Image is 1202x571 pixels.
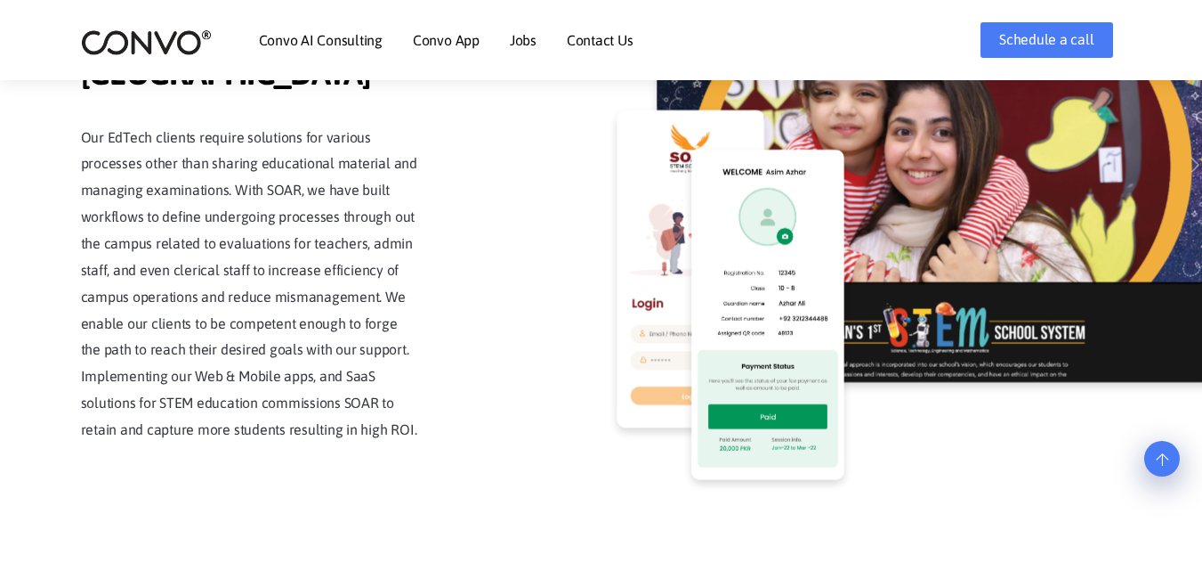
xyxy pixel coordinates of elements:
[980,22,1112,58] a: Schedule a call
[81,29,212,56] img: logo_2.png
[81,125,419,444] p: Our EdTech clients require solutions for various processes other than sharing educational materia...
[567,33,633,47] a: Contact Us
[510,33,536,47] a: Jobs
[413,33,480,47] a: Convo App
[259,33,383,47] a: Convo AI Consulting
